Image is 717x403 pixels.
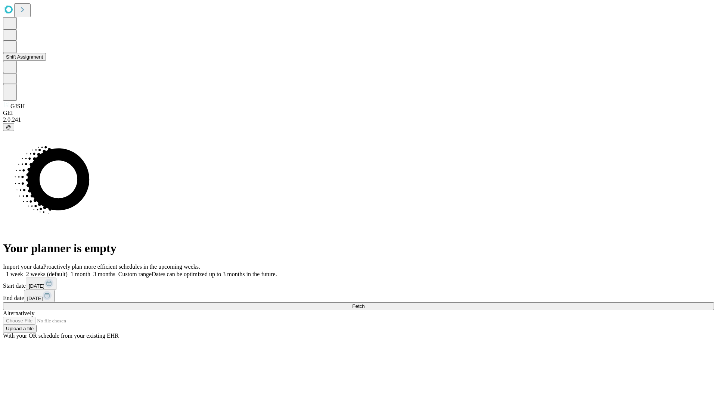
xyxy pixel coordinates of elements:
[26,271,68,277] span: 2 weeks (default)
[6,271,23,277] span: 1 week
[3,302,714,310] button: Fetch
[118,271,152,277] span: Custom range
[29,283,44,289] span: [DATE]
[26,278,56,290] button: [DATE]
[3,110,714,116] div: GEI
[3,310,34,316] span: Alternatively
[3,241,714,255] h1: Your planner is empty
[24,290,55,302] button: [DATE]
[6,124,11,130] span: @
[27,296,43,301] span: [DATE]
[71,271,90,277] span: 1 month
[3,325,37,332] button: Upload a file
[3,332,119,339] span: With your OR schedule from your existing EHR
[3,53,46,61] button: Shift Assignment
[3,290,714,302] div: End date
[152,271,277,277] span: Dates can be optimized up to 3 months in the future.
[93,271,115,277] span: 3 months
[3,263,43,270] span: Import your data
[352,303,364,309] span: Fetch
[3,116,714,123] div: 2.0.241
[43,263,200,270] span: Proactively plan more efficient schedules in the upcoming weeks.
[3,123,14,131] button: @
[10,103,25,109] span: GJSH
[3,278,714,290] div: Start date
